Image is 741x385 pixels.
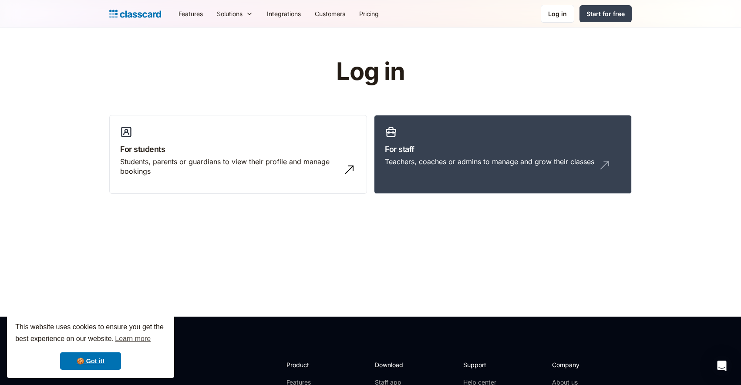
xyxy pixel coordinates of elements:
[232,58,509,85] h1: Log in
[711,355,732,376] div: Open Intercom Messenger
[586,9,625,18] div: Start for free
[385,143,621,155] h3: For staff
[463,360,498,369] h2: Support
[114,332,152,345] a: learn more about cookies
[541,5,574,23] a: Log in
[120,157,339,176] div: Students, parents or guardians to view their profile and manage bookings
[375,360,411,369] h2: Download
[109,8,161,20] a: Logo
[579,5,632,22] a: Start for free
[374,115,632,194] a: For staffTeachers, coaches or admins to manage and grow their classes
[548,9,567,18] div: Log in
[120,143,356,155] h3: For students
[286,360,333,369] h2: Product
[260,4,308,24] a: Integrations
[385,157,594,166] div: Teachers, coaches or admins to manage and grow their classes
[172,4,210,24] a: Features
[15,322,166,345] span: This website uses cookies to ensure you get the best experience on our website.
[217,9,243,18] div: Solutions
[552,360,610,369] h2: Company
[7,314,174,378] div: cookieconsent
[210,4,260,24] div: Solutions
[109,115,367,194] a: For studentsStudents, parents or guardians to view their profile and manage bookings
[60,352,121,370] a: dismiss cookie message
[308,4,352,24] a: Customers
[352,4,386,24] a: Pricing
